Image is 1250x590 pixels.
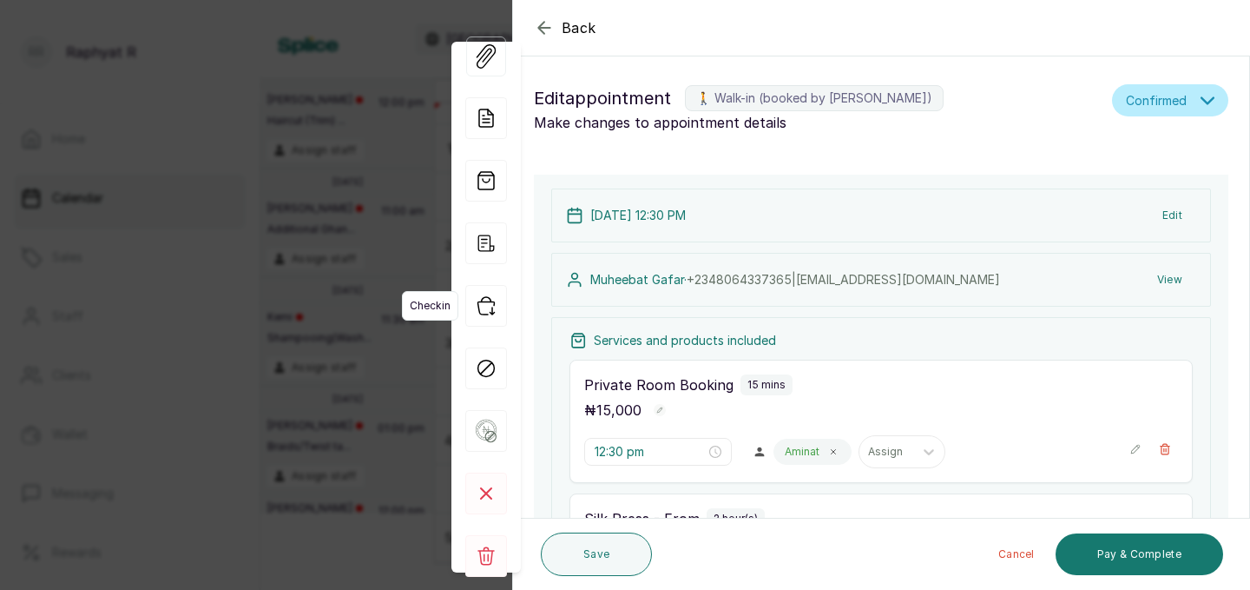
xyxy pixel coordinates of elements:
input: Select time [595,442,706,461]
p: Private Room Booking [584,375,734,395]
p: Muheebat Gafar · [590,271,1000,288]
p: [DATE] 12:30 PM [590,207,686,224]
button: View [1143,264,1196,295]
p: Silk Press - From [584,508,700,529]
button: Back [534,17,596,38]
button: Save [541,533,652,576]
span: Confirmed [1126,91,1187,109]
p: 2 hour(s) [714,512,758,526]
p: Aminat [785,445,819,459]
div: Checkin [465,285,507,327]
button: Edit [1148,200,1196,231]
span: 15,000 [596,401,641,419]
span: Back [562,17,596,38]
span: Edit appointment [534,84,671,112]
button: Pay & Complete [1056,534,1223,575]
label: 🚶 Walk-in (booked by [PERSON_NAME]) [685,85,944,111]
p: Make changes to appointment details [534,112,1105,133]
span: Checkin [402,291,458,321]
span: +234 8064337365 | [EMAIL_ADDRESS][DOMAIN_NAME] [687,272,1000,287]
button: Confirmed [1112,84,1228,116]
p: 15 mins [747,378,786,392]
p: Services and products included [594,332,776,349]
p: ₦ [584,400,641,421]
button: Cancel [984,534,1049,575]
